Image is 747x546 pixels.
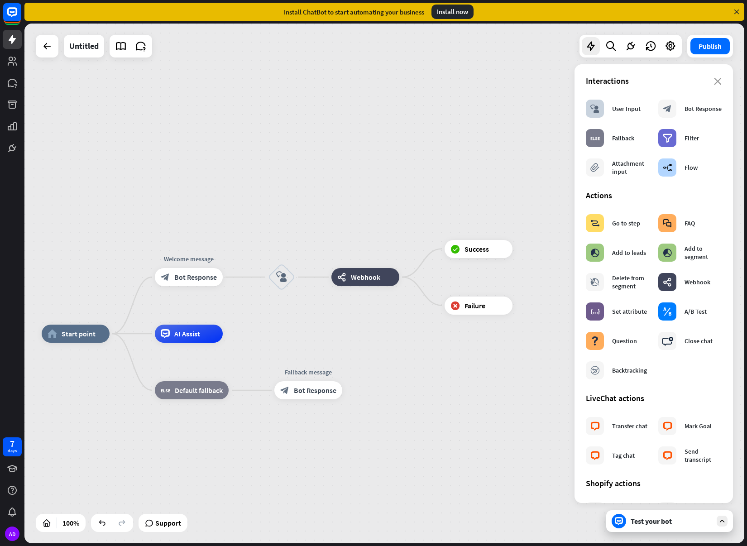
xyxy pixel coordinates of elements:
i: block_user_input [276,272,287,283]
i: block_user_input [590,104,599,113]
div: Add to segment [685,244,722,261]
div: Add to leads [612,249,646,257]
i: block_close_chat [662,336,673,345]
div: Install ChatBot to start automating your business [284,8,424,16]
div: 100% [60,516,82,530]
span: Webhook [351,273,380,282]
div: Mark Goal [685,422,712,430]
button: Publish [690,38,730,54]
i: block_attachment [590,163,599,172]
div: Transfer chat [612,422,647,430]
div: Bot Response [685,105,722,113]
div: Untitled [69,35,99,57]
span: Bot Response [174,273,217,282]
i: block_ab_testing [663,307,672,316]
i: webhooks [337,273,346,282]
span: Start point [62,329,96,338]
i: block_faq [663,219,672,228]
i: block_livechat [663,421,672,431]
i: block_fallback [590,134,600,143]
div: A/B Test [685,307,707,316]
div: AD [5,527,19,541]
div: Set attribute [612,307,647,316]
i: block_livechat [663,451,672,460]
i: block_backtracking [590,366,600,375]
i: close [714,78,722,85]
div: Send transcript [685,447,722,464]
span: Default fallback [175,386,223,395]
i: block_bot_response [161,273,170,282]
i: block_add_to_segment [590,248,599,257]
div: Delete from segment [612,274,649,290]
i: block_failure [450,301,460,310]
button: Open LiveChat chat widget [7,4,34,31]
div: Filter [685,134,699,142]
i: home_2 [48,329,57,338]
i: block_fallback [161,386,170,395]
div: Welcome message [148,254,230,263]
div: Tag chat [612,451,635,460]
div: Attachment input [612,159,649,176]
span: Support [155,516,181,530]
div: Flow [685,163,698,172]
span: Bot Response [294,386,336,395]
i: block_bot_response [663,104,672,113]
div: 7 [10,440,14,448]
div: Install now [431,5,474,19]
i: filter [663,134,672,143]
i: block_goto [590,219,600,228]
div: Fallback [612,134,634,142]
div: LiveChat actions [586,393,722,403]
span: Success [464,244,489,254]
div: User Input [612,105,641,113]
div: FAQ [685,219,695,227]
i: block_add_to_segment [663,248,672,257]
i: block_success [450,244,460,254]
i: block_question [590,336,599,345]
div: Question [612,337,637,345]
div: Actions [586,190,722,201]
div: Test your bot [631,517,712,526]
a: 7 days [3,437,22,456]
div: Shopify actions [586,478,722,489]
div: Interactions [586,76,722,86]
i: block_delete_from_segment [590,278,599,287]
i: block_livechat [590,451,600,460]
div: Go to step [612,219,640,227]
i: block_set_attribute [590,307,600,316]
div: Close chat [685,337,713,345]
i: block_livechat [590,421,600,431]
i: block_bot_response [280,386,289,395]
i: builder_tree [663,163,672,172]
div: Fallback message [268,368,349,377]
div: Webhook [685,278,710,286]
div: days [8,448,17,454]
i: webhooks [663,278,672,287]
span: Failure [464,301,485,310]
div: Backtracking [612,366,647,374]
span: AI Assist [174,329,200,338]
